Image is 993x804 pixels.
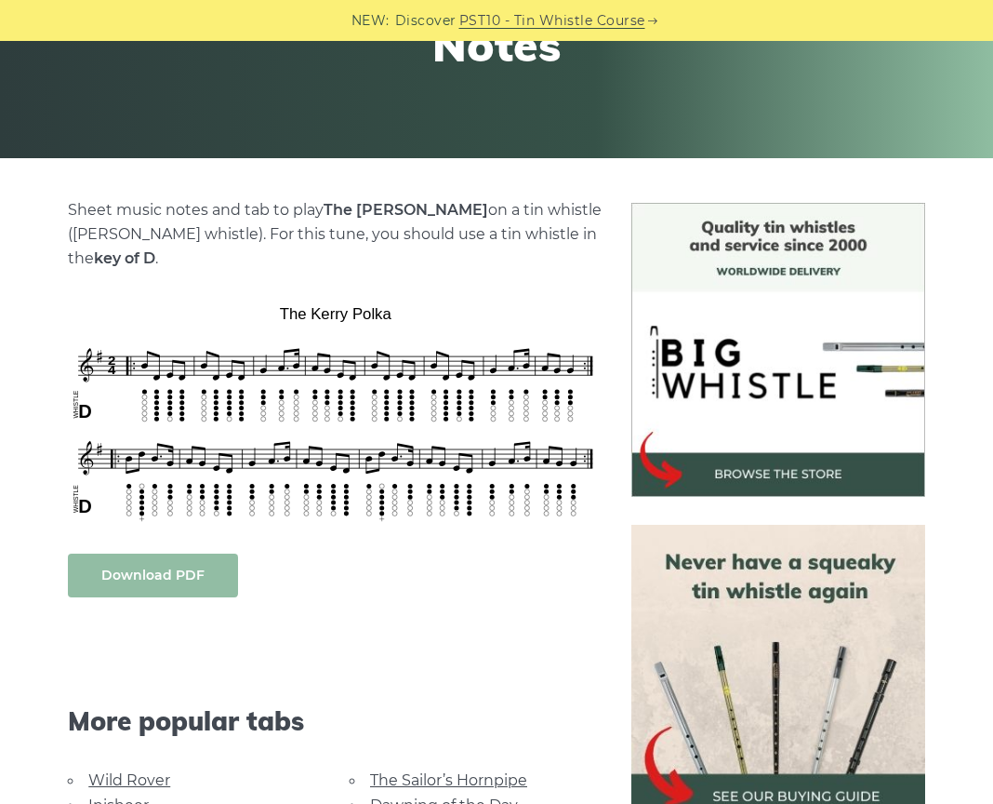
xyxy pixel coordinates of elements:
p: Sheet music notes and tab to play on a tin whistle ([PERSON_NAME] whistle). For this tune, you sh... [68,198,603,271]
a: Wild Rover [88,771,170,789]
strong: The [PERSON_NAME] [324,201,488,219]
img: BigWhistle Tin Whistle Store [631,203,925,497]
a: PST10 - Tin Whistle Course [459,10,645,32]
span: More popular tabs [68,705,603,737]
img: The Kerry Polka Tin Whistle Tab & Sheet Music [68,299,603,526]
span: NEW: [351,10,390,32]
strong: key of D [94,249,155,267]
a: Download PDF [68,554,238,597]
span: Discover [395,10,457,32]
a: The Sailor’s Hornpipe [370,771,527,789]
